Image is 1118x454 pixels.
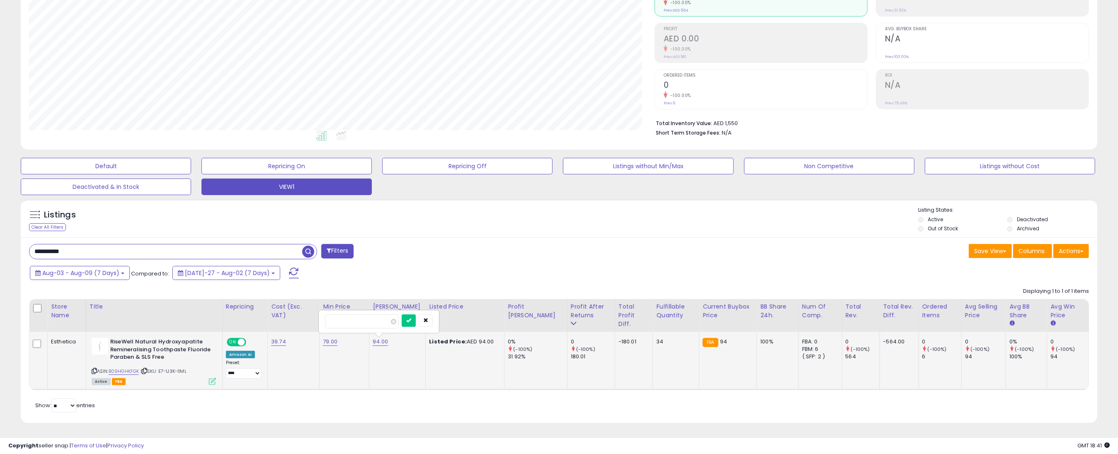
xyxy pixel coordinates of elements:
[885,80,1089,92] h2: N/A
[30,266,130,280] button: Aug-03 - Aug-09 (7 Days)
[321,244,354,258] button: Filters
[429,338,498,345] div: AED 94.00
[373,338,388,346] a: 94.00
[226,302,264,311] div: Repricing
[656,338,693,345] div: 34
[429,338,467,345] b: Listed Price:
[664,80,867,92] h2: 0
[1056,346,1075,353] small: (-100%)
[172,266,280,280] button: [DATE]-27 - Aug-02 (7 Days)
[571,302,611,320] div: Profit After Returns
[1017,225,1039,232] label: Archived
[664,73,867,78] span: Ordered Items
[571,338,615,345] div: 0
[92,378,111,385] span: All listings currently available for purchase on Amazon
[846,338,880,345] div: 0
[107,442,144,449] a: Privacy Policy
[71,442,106,449] a: Terms of Use
[429,302,501,311] div: Listed Price
[51,338,80,345] div: Esthetica
[703,338,718,347] small: FBA
[110,338,211,363] b: RiseWell Natural Hydroxyapatite Remineralising Toothpaste Fluoride Paraben & SLS Free
[92,338,216,384] div: ASIN:
[618,302,650,328] div: Total Profit Diff.
[851,346,870,353] small: (-100%)
[846,353,880,360] div: 564
[382,158,553,174] button: Repricing Off
[508,353,567,360] div: 31.92%
[1050,320,1055,327] small: Avg Win Price.
[802,353,836,360] div: ( SFP: 2 )
[1050,353,1089,360] div: 94
[271,338,286,346] a: 39.74
[802,302,839,320] div: Num of Comp.
[1050,338,1089,345] div: 0
[667,92,691,99] small: -100.00%
[720,338,728,345] span: 94
[664,34,867,45] h2: AED 0.00
[883,302,915,320] div: Total Rev. Diff.
[885,34,1089,45] h2: N/A
[1023,287,1089,295] div: Displaying 1 to 1 of 1 items
[918,206,1097,214] p: Listing States:
[185,269,270,277] span: [DATE]-27 - Aug-02 (7 Days)
[226,360,261,379] div: Preset:
[112,378,126,385] span: FBA
[508,338,567,345] div: 0%
[514,346,533,353] small: (-100%)
[1017,216,1048,223] label: Deactivated
[965,353,1006,360] div: 94
[8,442,39,449] strong: Copyright
[1009,338,1047,345] div: 0%
[922,302,958,320] div: Ordered Items
[8,442,144,450] div: seller snap | |
[885,27,1089,31] span: Avg. Buybox Share
[922,338,961,345] div: 0
[722,129,732,137] span: N/A
[109,368,139,375] a: B09HGHKFGK
[656,118,1083,128] li: AED 1,550
[508,302,563,320] div: Profit [PERSON_NAME]
[922,353,961,360] div: 6
[885,8,906,13] small: Prev: 31.92%
[802,338,836,345] div: FBA: 0
[1050,302,1085,320] div: Avg Win Price
[656,129,720,136] b: Short Term Storage Fees:
[90,302,219,311] div: Title
[42,269,119,277] span: Aug-03 - Aug-09 (7 Days)
[970,346,989,353] small: (-100%)
[667,46,691,52] small: -100.00%
[1015,346,1034,353] small: (-100%)
[1009,353,1047,360] div: 100%
[885,73,1089,78] span: ROI
[1013,244,1052,258] button: Columns
[664,54,686,59] small: Prev: AED 180
[21,179,191,195] button: Deactivated & In Stock
[1019,247,1045,255] span: Columns
[201,179,372,195] button: VIEW1
[323,302,366,311] div: Min Price
[846,302,876,320] div: Total Rev.
[563,158,733,174] button: Listings without Min/Max
[1009,320,1014,327] small: Avg BB Share.
[1053,244,1089,258] button: Actions
[141,368,187,374] span: | SKU: E7-1J3K-I1ML
[245,339,258,346] span: OFF
[965,338,1006,345] div: 0
[885,101,907,106] small: Prev: 75.49%
[928,225,958,232] label: Out of Stock
[928,216,943,223] label: Active
[802,345,836,353] div: FBM: 6
[656,302,696,320] div: Fulfillable Quantity
[21,158,191,174] button: Default
[576,346,595,353] small: (-100%)
[1009,302,1043,320] div: Avg BB Share
[571,353,615,360] div: 180.01
[703,302,753,320] div: Current Buybox Price
[29,223,66,231] div: Clear All Filters
[656,120,712,127] b: Total Inventory Value:
[201,158,372,174] button: Repricing On
[744,158,914,174] button: Non Competitive
[885,54,909,59] small: Prev: 100.00%
[51,302,82,320] div: Store Name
